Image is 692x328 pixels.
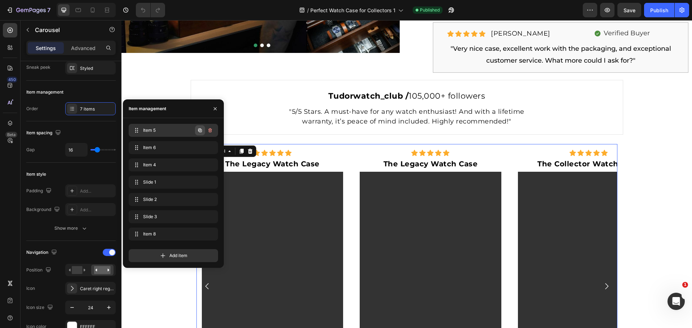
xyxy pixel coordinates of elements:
span: Item 5 [143,127,184,134]
button: Publish [644,3,674,17]
div: Gap [26,147,35,153]
div: Beta [5,132,17,138]
div: Caret right regular [80,286,114,292]
span: Item 6 [143,144,201,151]
p: The Legacy Watch Case [81,138,221,149]
p: The Collector Watch Case [397,138,537,149]
div: Show more [54,225,88,232]
button: 7 [3,3,54,17]
button: Dot [139,23,142,27]
div: Icon [26,285,35,292]
div: 7 items [80,106,114,112]
button: Save [617,3,641,17]
p: Verified Buyer [482,9,528,17]
div: Add... [80,207,114,213]
span: Item 8 [143,231,201,237]
p: 7 [47,6,50,14]
div: 450 [7,77,17,82]
iframe: To enrich screen reader interactions, please activate Accessibility in Grammarly extension settings [121,20,692,328]
input: Auto [66,143,87,156]
div: Padding [26,186,53,196]
p: Carousel [35,26,96,34]
button: Carousel Next Arrow [475,256,495,276]
div: Order [26,105,38,112]
span: 105,000+ followers [207,71,364,81]
p: The Legacy Watch Case [239,138,379,149]
p: Settings [36,44,56,52]
div: Add... [80,188,114,194]
span: / [307,6,309,14]
span: 1 [682,282,688,288]
iframe: Intercom live chat [667,293,685,310]
button: Show more [26,222,116,235]
div: Item management [129,105,166,112]
div: Background [26,205,61,215]
div: Publish [650,6,668,14]
span: Slide 1 [143,179,201,185]
div: Carousel [84,128,105,134]
div: Navigation [26,248,58,257]
span: Add item [169,252,187,259]
button: Dot [145,23,149,27]
p: [PERSON_NAME] [369,9,429,18]
div: Undo/Redo [136,3,165,17]
strong: Tudorwatch_club / [207,71,288,81]
div: Item style [26,171,46,178]
span: Slide 3 [143,214,201,220]
span: Published [420,7,440,13]
div: Item spacing [26,128,62,138]
span: Slide 2 [143,196,201,203]
span: Item 4 [143,162,201,168]
div: Sneak peek [26,64,50,71]
span: Save [624,7,635,13]
p: "Very nice case, excellent work with the packaging, and exceptional customer service. What more c... [318,23,560,46]
p: Advanced [71,44,96,52]
button: Carousel Back Arrow [76,256,96,276]
div: Icon size [26,303,54,313]
div: Position [26,265,53,275]
span: "5/5 Stars. A must-have for any watch enthusiast! And with a lifetime warranty, it’s peace of min... [168,87,403,105]
button: Dot [132,23,136,27]
div: Styled [80,65,114,72]
div: Item management [26,89,63,95]
span: Perfect Watch Case for Collectors 1 [310,6,395,14]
